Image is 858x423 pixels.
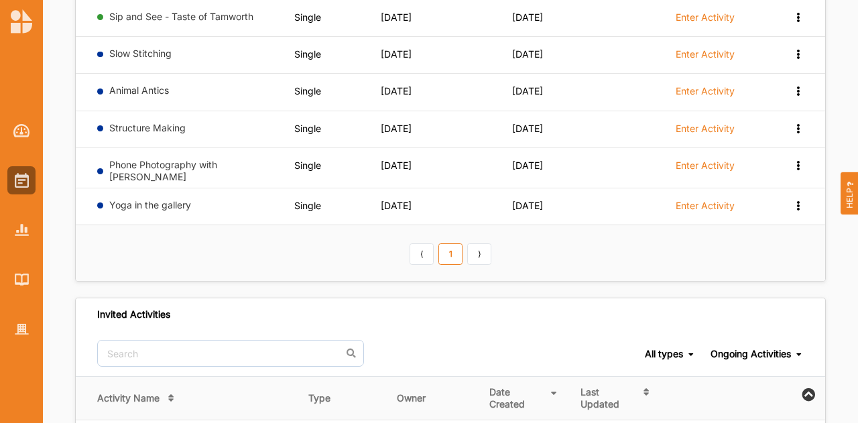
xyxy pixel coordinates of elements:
[489,386,544,410] div: Date Created
[294,48,321,60] span: Single
[381,11,412,23] span: [DATE]
[676,160,735,172] label: Enter Activity
[7,117,36,145] a: Dashboard
[676,159,735,179] a: Enter Activity
[294,123,321,134] span: Single
[13,124,30,137] img: Dashboard
[387,377,480,420] th: Owner
[580,386,635,410] div: Last Updated
[676,199,735,219] a: Enter Activity
[512,85,543,97] span: [DATE]
[676,48,735,68] a: Enter Activity
[15,173,29,188] img: Activities
[512,123,543,134] span: [DATE]
[109,122,186,133] a: Structure Making
[97,392,160,404] div: Activity Name
[109,84,169,96] a: Animal Antics
[11,9,32,34] img: logo
[15,224,29,235] img: Reports
[294,11,321,23] span: Single
[109,199,191,210] a: Yoga in the gallery
[97,340,364,367] input: Search
[676,123,735,135] label: Enter Activity
[7,166,36,194] a: Activities
[410,243,434,265] a: Previous item
[7,265,36,294] a: Library
[299,377,387,420] th: Type
[7,216,36,244] a: Reports
[381,48,412,60] span: [DATE]
[294,200,321,211] span: Single
[438,243,463,265] a: 1
[512,160,543,171] span: [DATE]
[676,48,735,60] label: Enter Activity
[109,48,172,59] a: Slow Stitching
[294,85,321,97] span: Single
[467,243,491,265] a: Next item
[512,48,543,60] span: [DATE]
[676,11,735,23] label: Enter Activity
[381,160,412,171] span: [DATE]
[15,274,29,285] img: Library
[294,160,321,171] span: Single
[381,200,412,211] span: [DATE]
[109,159,217,182] a: Phone Photography with [PERSON_NAME]
[512,11,543,23] span: [DATE]
[15,324,29,335] img: Organisation
[676,84,735,105] a: Enter Activity
[109,11,253,22] a: Sip and See - Taste of Tamworth
[408,241,494,264] div: Pagination Navigation
[645,348,683,360] div: All types
[97,308,170,320] div: Invited Activities
[676,200,735,212] label: Enter Activity
[676,11,735,31] a: Enter Activity
[512,200,543,211] span: [DATE]
[7,315,36,343] a: Organisation
[381,123,412,134] span: [DATE]
[676,85,735,97] label: Enter Activity
[381,85,412,97] span: [DATE]
[676,122,735,142] a: Enter Activity
[711,348,791,360] div: Ongoing Activities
